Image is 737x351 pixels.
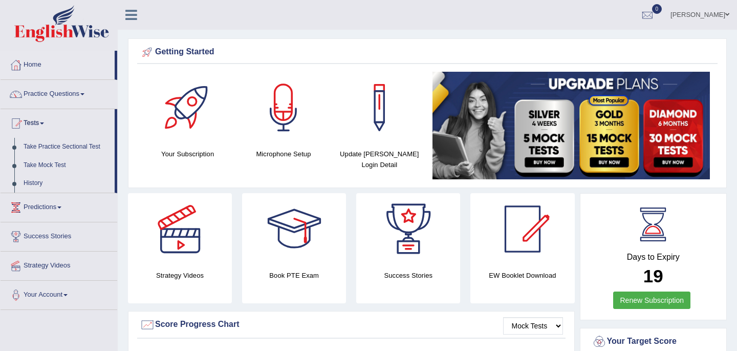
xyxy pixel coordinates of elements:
h4: Days to Expiry [592,253,716,262]
a: Renew Subscription [613,292,690,309]
h4: Update [PERSON_NAME] Login Detail [337,149,422,170]
h4: Strategy Videos [128,270,232,281]
span: 0 [652,4,662,14]
a: Strategy Videos [1,252,117,277]
a: Tests [1,109,115,135]
img: small5.jpg [432,72,710,179]
h4: Your Subscription [145,149,230,159]
a: Success Stories [1,222,117,248]
a: History [19,174,115,193]
a: Predictions [1,193,117,219]
div: Getting Started [140,45,715,60]
a: Your Account [1,281,117,306]
a: Take Practice Sectional Test [19,138,115,156]
div: Score Progress Chart [140,317,563,333]
a: Home [1,51,115,76]
h4: Success Stories [356,270,460,281]
a: Practice Questions [1,80,117,106]
h4: EW Booklet Download [470,270,574,281]
h4: Microphone Setup [241,149,326,159]
div: Your Target Score [592,334,716,349]
h4: Book PTE Exam [242,270,346,281]
a: Take Mock Test [19,156,115,175]
b: 19 [643,266,663,286]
